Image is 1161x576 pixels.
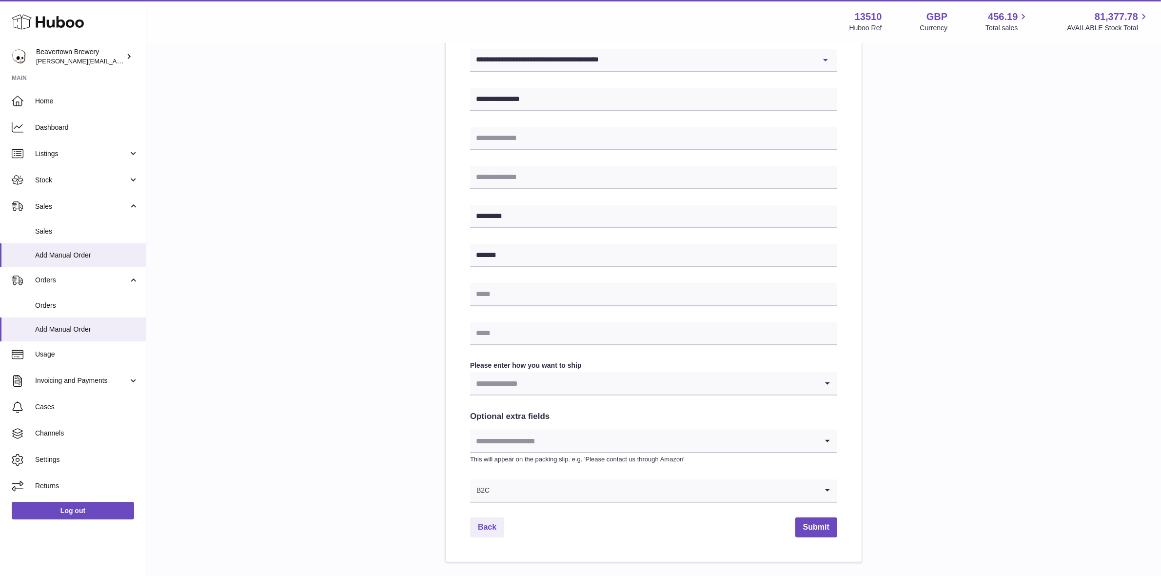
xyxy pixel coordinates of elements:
[12,502,134,519] a: Log out
[470,372,837,396] div: Search for option
[35,455,138,464] span: Settings
[855,10,882,23] strong: 13510
[849,23,882,33] div: Huboo Ref
[35,350,138,359] span: Usage
[1067,10,1149,33] a: 81,377.78 AVAILABLE Stock Total
[470,430,837,453] div: Search for option
[35,481,138,491] span: Returns
[470,455,837,464] p: This will appear on the packing slip. e.g. 'Please contact us through Amazon'
[36,47,124,66] div: Beavertown Brewery
[35,376,128,385] span: Invoicing and Payments
[1067,23,1149,33] span: AVAILABLE Stock Total
[985,23,1029,33] span: Total sales
[985,10,1029,33] a: 456.19 Total sales
[35,251,138,260] span: Add Manual Order
[35,402,138,412] span: Cases
[36,57,248,65] span: [PERSON_NAME][EMAIL_ADDRESS][PERSON_NAME][DOMAIN_NAME]
[470,479,490,502] span: B2C
[35,202,128,211] span: Sales
[470,361,837,370] label: Please enter how you want to ship
[470,517,504,537] a: Back
[35,97,138,106] span: Home
[470,430,818,452] input: Search for option
[35,301,138,310] span: Orders
[470,479,837,503] div: Search for option
[35,176,128,185] span: Stock
[926,10,947,23] strong: GBP
[795,517,837,537] button: Submit
[920,23,948,33] div: Currency
[35,227,138,236] span: Sales
[988,10,1018,23] span: 456.19
[35,429,138,438] span: Channels
[470,411,837,422] h2: Optional extra fields
[470,372,818,395] input: Search for option
[35,276,128,285] span: Orders
[490,479,818,502] input: Search for option
[35,123,138,132] span: Dashboard
[12,49,26,64] img: richard.gilbert-cross@beavertownbrewery.co.uk
[35,325,138,334] span: Add Manual Order
[1095,10,1138,23] span: 81,377.78
[35,149,128,159] span: Listings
